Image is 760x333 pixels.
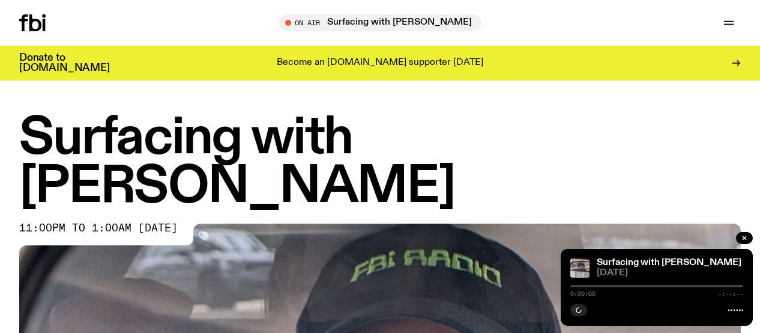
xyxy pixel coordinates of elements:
span: [DATE] [597,269,743,278]
span: -:--:-- [718,291,743,297]
h3: Donate to [DOMAIN_NAME] [19,53,110,73]
h1: Surfacing with [PERSON_NAME] [19,114,741,212]
span: 0:00:00 [570,291,596,297]
button: On AirSurfacing with [PERSON_NAME] [279,14,481,31]
span: 11:00pm to 1:00am [DATE] [19,224,178,233]
p: Become an [DOMAIN_NAME] supporter [DATE] [277,58,483,69]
